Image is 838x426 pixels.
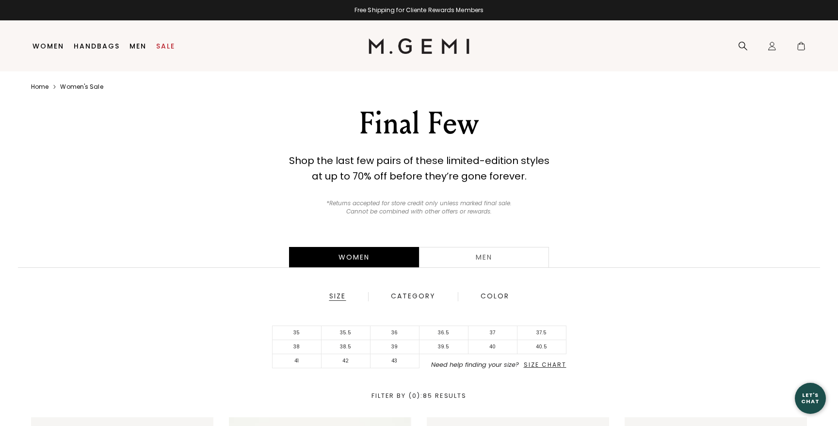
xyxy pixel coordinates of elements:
[468,326,517,340] li: 37
[517,326,566,340] li: 37.5
[74,42,120,50] a: Handbags
[322,326,371,340] li: 35.5
[289,154,549,183] strong: Shop the last few pairs of these limited-edition styles at up to 70% off before they’re gone fore...
[369,38,470,54] img: M.Gemi
[321,199,517,216] p: *Returns accepted for store credit only unless marked final sale. Cannot be combined with other o...
[419,247,549,267] a: Men
[371,340,419,354] li: 39
[31,83,48,91] a: Home
[251,106,587,141] div: Final Few
[524,360,566,369] span: Size Chart
[129,42,146,50] a: Men
[273,354,322,368] li: 41
[32,42,64,50] a: Women
[60,83,103,91] a: Women's sale
[273,326,322,340] li: 35
[322,354,371,368] li: 42
[322,340,371,354] li: 38.5
[329,292,346,301] div: Size
[795,392,826,404] div: Let's Chat
[371,326,419,340] li: 36
[371,354,419,368] li: 43
[517,340,566,354] li: 40.5
[419,326,468,340] li: 36.5
[419,340,468,354] li: 39.5
[419,361,566,368] li: Need help finding your size?
[390,292,436,301] div: Category
[156,42,175,50] a: Sale
[468,340,517,354] li: 40
[12,393,826,399] div: Filter By (0) : 85 Results
[289,247,419,267] div: Women
[480,292,510,301] div: Color
[273,340,322,354] li: 38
